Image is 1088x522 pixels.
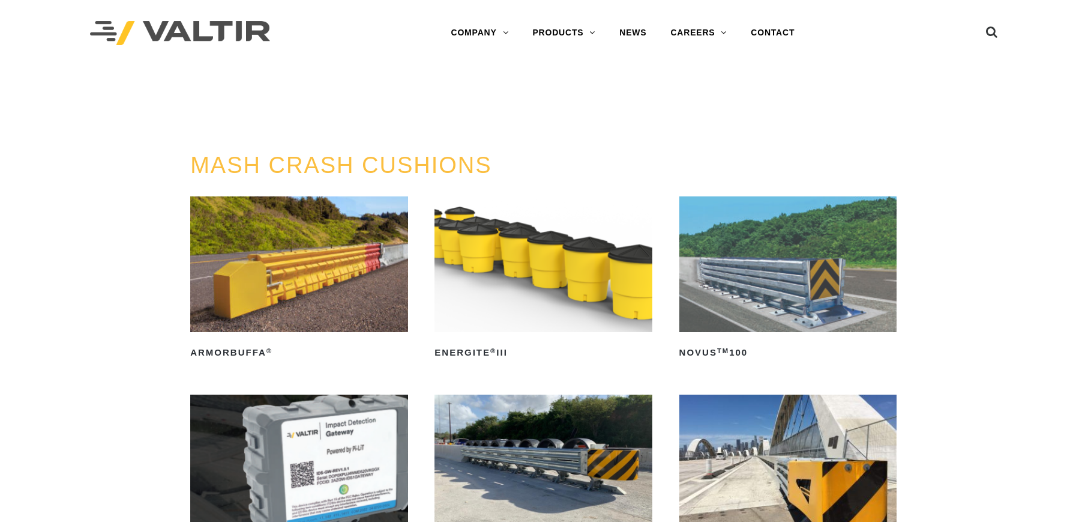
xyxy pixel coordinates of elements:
h2: ArmorBuffa [190,343,407,362]
h2: ENERGITE III [434,343,652,362]
a: ArmorBuffa® [190,196,407,362]
a: ENERGITE®III [434,196,652,362]
a: CAREERS [658,21,739,45]
a: MASH CRASH CUSHIONS [190,153,492,178]
h2: NOVUS 100 [679,343,897,362]
sup: ® [266,347,272,354]
a: NOVUSTM100 [679,196,897,362]
a: COMPANY [439,21,521,45]
img: Valtir [90,21,270,46]
a: PRODUCTS [520,21,607,45]
a: CONTACT [739,21,807,45]
a: NEWS [607,21,658,45]
sup: TM [717,347,729,354]
sup: ® [490,347,496,354]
